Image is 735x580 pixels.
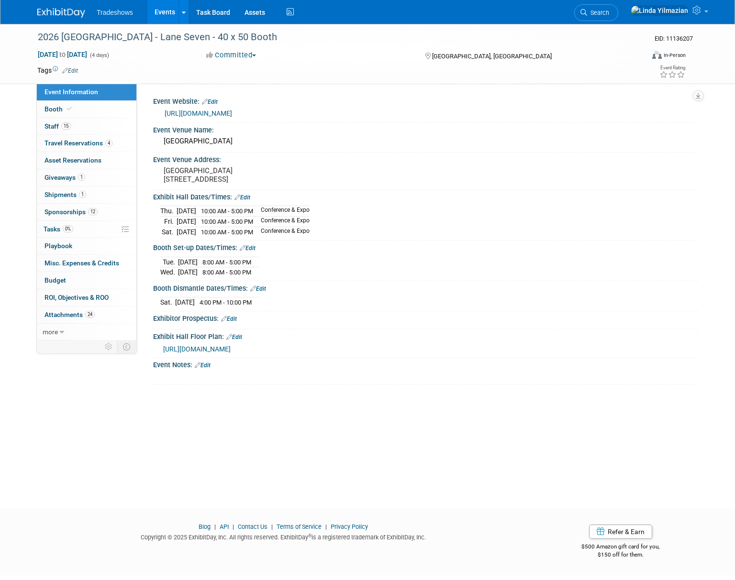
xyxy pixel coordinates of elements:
[160,206,177,217] td: Thu.
[37,66,78,75] td: Tags
[165,109,232,117] a: [URL][DOMAIN_NAME]
[221,316,237,322] a: Edit
[88,208,98,215] span: 12
[153,281,698,294] div: Booth Dismantle Dates/Times:
[195,362,211,369] a: Edit
[238,523,267,530] a: Contact Us
[97,9,133,16] span: Tradeshows
[240,245,256,252] a: Edit
[37,118,136,135] a: Staff15
[37,531,529,542] div: Copyright © 2025 ExhibitDay, Inc. All rights reserved. ExhibitDay is a registered trademark of Ex...
[37,50,88,59] span: [DATE] [DATE]
[45,191,86,198] span: Shipments
[226,334,242,340] a: Edit
[37,186,136,203] a: Shipments1
[432,53,552,60] span: [GEOGRAPHIC_DATA], [GEOGRAPHIC_DATA]
[37,101,136,118] a: Booth
[175,297,195,307] td: [DATE]
[199,523,211,530] a: Blog
[153,94,698,107] div: Event Website:
[58,51,67,58] span: to
[37,238,136,254] a: Playbook
[45,259,119,267] span: Misc. Expenses & Credits
[45,139,112,147] span: Travel Reservations
[201,229,253,236] span: 10:00 AM - 5:00 PM
[37,8,85,18] img: ExhibitDay
[544,536,698,558] div: $500 Amazon gift card for you,
[153,358,698,370] div: Event Notes:
[105,140,112,147] span: 4
[78,174,85,181] span: 1
[590,50,686,64] div: Event Format
[79,191,86,198] span: 1
[659,66,685,70] div: Event Rating
[255,217,310,227] td: Conference & Expo
[37,84,136,100] a: Event Information
[44,225,73,233] span: Tasks
[177,206,196,217] td: [DATE]
[37,204,136,220] a: Sponsorships12
[37,255,136,272] a: Misc. Expenses & Credits
[202,98,218,105] a: Edit
[663,52,686,59] div: In-Person
[160,297,175,307] td: Sat.
[45,174,85,181] span: Giveaways
[234,194,250,201] a: Edit
[153,241,698,253] div: Booth Set-up Dates/Times:
[331,523,368,530] a: Privacy Policy
[37,169,136,186] a: Giveaways1
[160,257,178,267] td: Tue.
[37,306,136,323] a: Attachments24
[160,267,178,277] td: Wed.
[45,156,101,164] span: Asset Reservations
[202,269,251,276] span: 8:00 AM - 5:00 PM
[544,551,698,559] div: $150 off for them.
[163,345,231,353] a: [URL][DOMAIN_NAME]
[160,227,177,237] td: Sat.
[45,105,74,113] span: Booth
[45,122,71,130] span: Staff
[574,4,618,21] a: Search
[153,153,698,164] div: Event Venue Address:
[89,52,109,58] span: (4 days)
[37,272,136,289] a: Budget
[230,523,236,530] span: |
[589,525,652,539] a: Refer & Earn
[255,206,310,217] td: Conference & Expo
[45,294,109,301] span: ROI, Objectives & ROO
[250,285,266,292] a: Edit
[277,523,322,530] a: Terms of Service
[308,533,312,538] sup: ®
[34,29,631,46] div: 2026 [GEOGRAPHIC_DATA] - Lane Seven - 40 x 50 Booth
[37,289,136,306] a: ROI, Objectives & ROO
[201,208,253,215] span: 10:00 AM - 5:00 PM
[37,324,136,340] a: more
[45,311,95,318] span: Attachments
[61,122,71,130] span: 15
[117,340,137,353] td: Toggle Event Tabs
[202,259,251,266] span: 8:00 AM - 5:00 PM
[45,242,72,250] span: Playbook
[153,123,698,135] div: Event Venue Name:
[587,9,609,16] span: Search
[85,311,95,318] span: 24
[255,227,310,237] td: Conference & Expo
[323,523,329,530] span: |
[37,152,136,169] a: Asset Reservations
[37,135,136,152] a: Travel Reservations4
[203,50,260,60] button: Committed
[269,523,275,530] span: |
[45,276,66,284] span: Budget
[160,217,177,227] td: Fri.
[67,106,72,111] i: Booth reservation complete
[220,523,229,530] a: API
[63,225,73,232] span: 0%
[37,221,136,238] a: Tasks0%
[212,523,218,530] span: |
[153,311,698,324] div: Exhibitor Prospectus:
[631,5,689,16] img: Linda Yilmazian
[62,67,78,74] a: Edit
[200,299,252,306] span: 4:00 PM - 10:00 PM
[177,227,196,237] td: [DATE]
[178,257,198,267] td: [DATE]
